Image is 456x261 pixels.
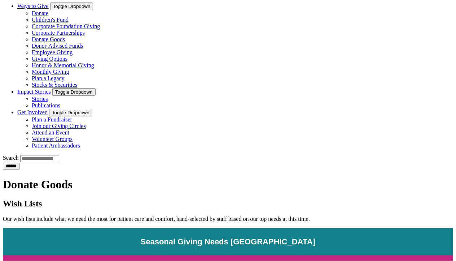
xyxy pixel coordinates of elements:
a: Seasonal Giving Needs [GEOGRAPHIC_DATA] [135,232,321,252]
a: Giving Options [32,56,67,62]
a: Honor & Memorial Giving [32,62,94,68]
a: Donate Goods [32,36,65,42]
a: Patient Ambassadors [32,142,80,149]
span: Donate Goods [3,178,73,191]
a: Ways to Give [17,3,49,9]
a: Donate [32,10,48,16]
button: Toggle Dropdown [49,109,92,116]
a: Stocks & Securities [32,82,77,88]
a: Impact Stories [17,89,51,95]
a: Donor-Advised Funds [32,43,83,49]
a: Corporate Partnerships [32,30,85,36]
a: Get Involved [17,109,48,115]
a: Employee Giving [32,49,73,55]
a: Publications [32,102,60,108]
a: Join our Giving Circles [32,123,86,129]
button: Toggle Dropdown [52,88,96,96]
label: Search [3,155,19,161]
button: Toggle Dropdown [50,3,93,10]
h2: Wish Lists [3,199,453,209]
a: Volunteer Groups [32,136,73,142]
a: Plan a Legacy [32,75,65,81]
a: Stories [32,96,48,102]
a: Plan a Fundraiser [32,116,72,123]
a: Children's Fund [32,17,69,23]
a: Corporate Foundation Giving [32,23,100,29]
p: Our wish lists include what we need the most for patient care and comfort, hand-selected by staff... [3,216,453,222]
a: Monthly Giving [32,69,69,75]
a: Attend an Event [32,129,69,136]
